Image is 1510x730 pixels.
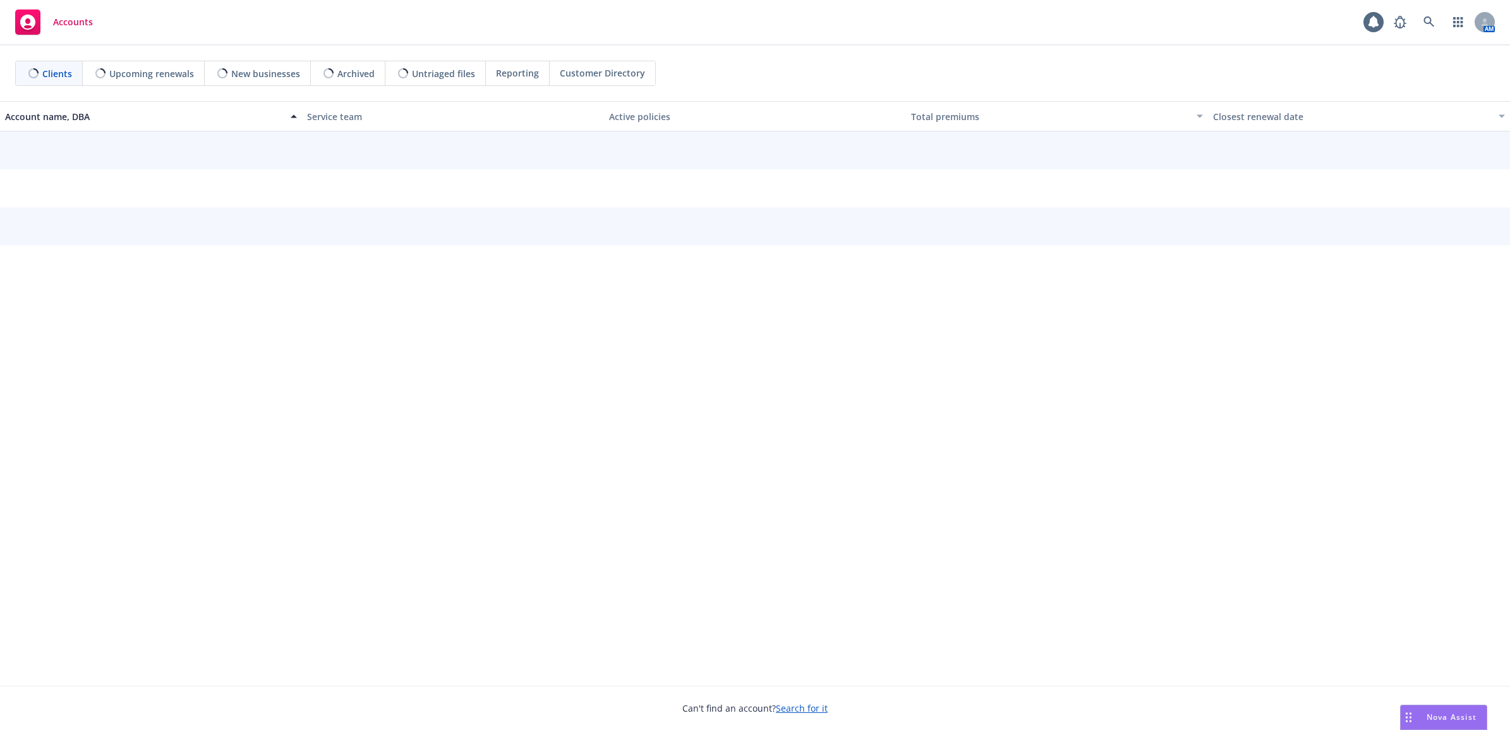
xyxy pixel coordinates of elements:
span: Untriaged files [412,67,475,80]
a: Search [1416,9,1442,35]
a: Accounts [10,4,98,40]
div: Drag to move [1401,705,1416,729]
a: Switch app [1446,9,1471,35]
div: Account name, DBA [5,110,283,123]
span: Customer Directory [560,66,645,80]
span: Archived [337,67,375,80]
button: Service team [302,101,604,131]
span: Clients [42,67,72,80]
span: Can't find an account? [682,702,828,715]
span: Accounts [53,17,93,27]
button: Active policies [604,101,906,131]
span: Reporting [496,66,539,80]
span: New businesses [231,67,300,80]
a: Search for it [776,702,828,714]
div: Closest renewal date [1213,110,1491,123]
div: Total premiums [911,110,1189,123]
div: Service team [307,110,599,123]
a: Report a Bug [1387,9,1413,35]
div: Active policies [609,110,901,123]
span: Nova Assist [1427,712,1477,722]
button: Nova Assist [1400,705,1487,730]
button: Closest renewal date [1208,101,1510,131]
span: Upcoming renewals [109,67,194,80]
button: Total premiums [906,101,1208,131]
